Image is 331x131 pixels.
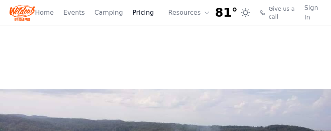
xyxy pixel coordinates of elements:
a: Give us a call [260,5,294,21]
a: Events [63,8,85,17]
span: Give us a call [269,5,295,21]
a: Pricing [132,8,154,17]
a: Camping [94,8,123,17]
span: 81° [215,6,238,20]
a: Sign In [304,3,321,22]
a: Home [35,8,54,17]
button: Resources [164,5,215,21]
img: Wildcat Logo [10,3,35,22]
